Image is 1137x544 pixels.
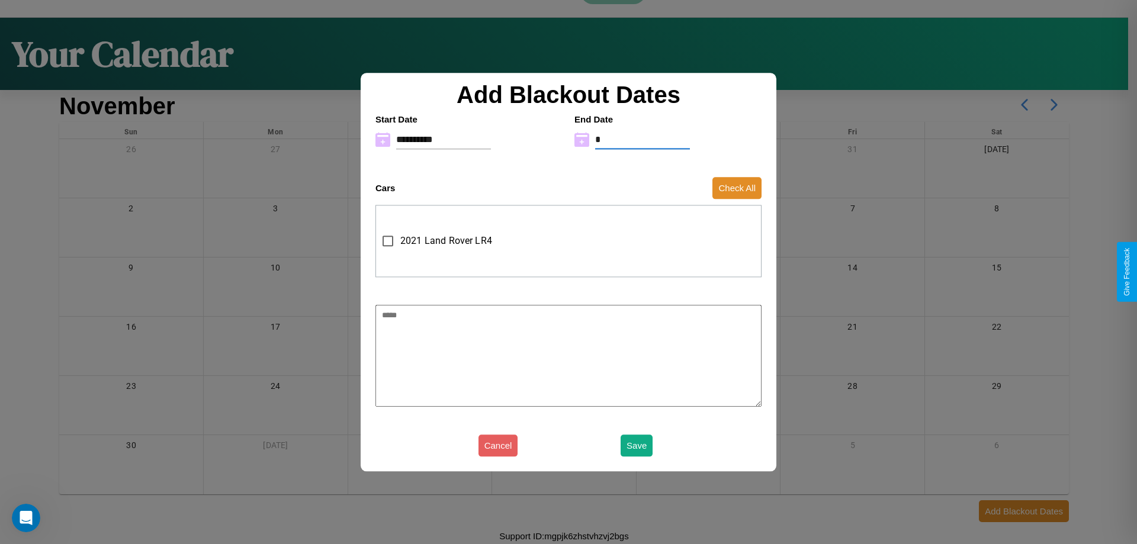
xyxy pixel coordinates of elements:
[375,183,395,193] h4: Cars
[712,177,762,199] button: Check All
[12,504,40,532] iframe: Intercom live chat
[621,434,653,456] button: Save
[1123,248,1131,296] div: Give Feedback
[375,114,563,124] h4: Start Date
[574,114,762,124] h4: End Date
[400,234,492,248] span: 2021 Land Rover LR4
[478,434,518,456] button: Cancel
[370,82,767,108] h2: Add Blackout Dates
